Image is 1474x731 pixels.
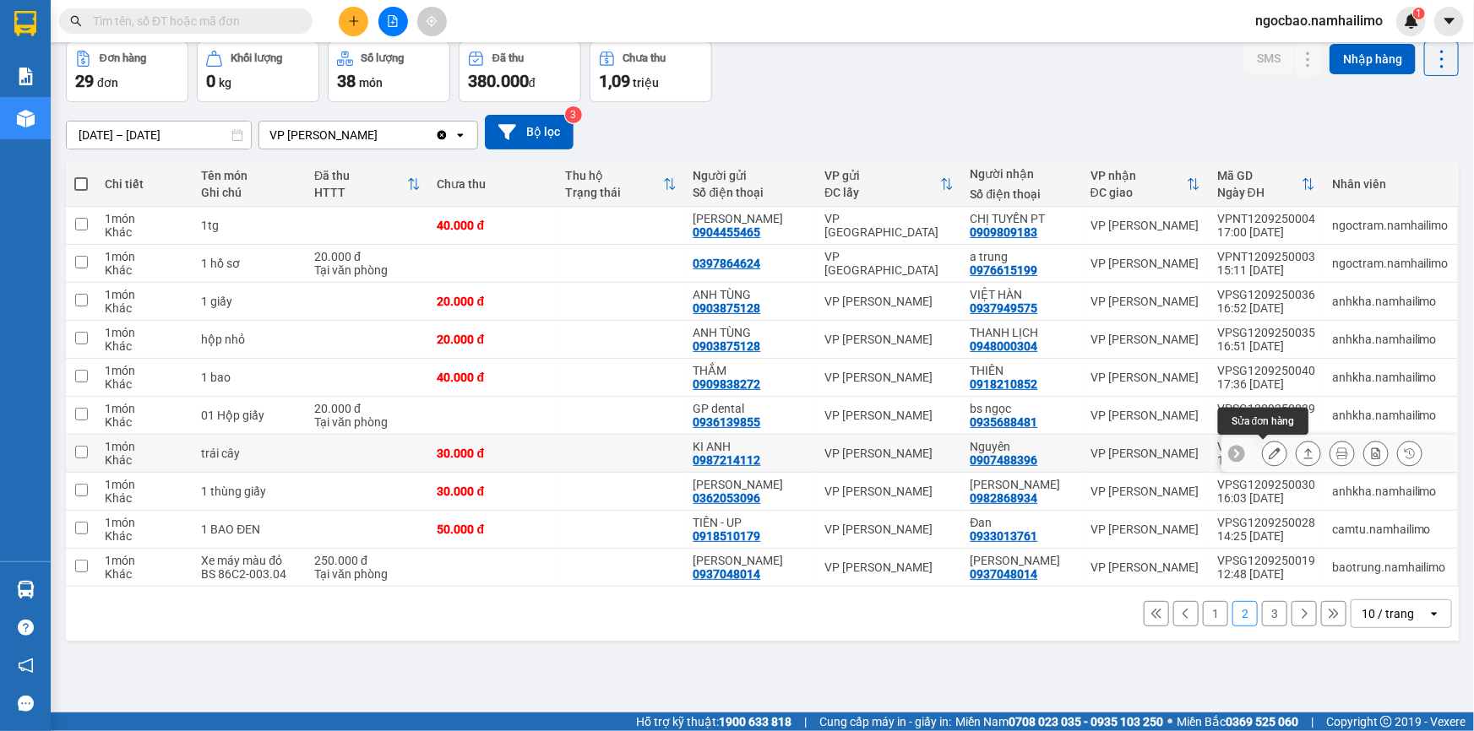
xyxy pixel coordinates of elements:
div: ANH TÙNG [693,288,808,301]
div: VP [PERSON_NAME] [824,295,953,308]
div: Vũ [693,478,808,491]
div: 0907488396 [971,453,1038,467]
svg: open [454,128,467,142]
div: Quỳnh Như [971,554,1074,567]
div: Khối lượng [231,52,282,64]
div: Số điện thoại [971,187,1074,201]
span: kg [219,76,231,89]
div: VP [PERSON_NAME] [1091,560,1200,574]
span: message [18,696,34,712]
span: 1,09 [599,71,630,91]
button: plus [339,7,368,36]
div: anhkha.namhailimo [1332,409,1449,422]
div: VP [PERSON_NAME] [1091,257,1200,270]
div: VPSG1209250038 [1217,440,1315,453]
div: baotrung.namhailimo [1332,560,1449,574]
div: 0909838272 [693,377,761,391]
span: plus [348,15,360,27]
div: VPNT1209250004 [1217,212,1315,225]
span: Miền Bắc [1177,712,1298,731]
div: 0918210852 [971,377,1038,391]
div: Khác [105,377,184,391]
div: 1 hồ sơ [201,257,297,270]
div: 0937048014 [693,567,761,581]
div: Khác [105,263,184,277]
strong: 0708 023 035 - 0935 103 250 [1009,715,1163,728]
th: Toggle SortBy [1082,162,1209,207]
div: 40.000 đ [438,371,549,384]
span: 38 [337,71,356,91]
div: 1 món [105,516,184,529]
sup: 3 [565,106,582,123]
div: 0918510179 [693,529,761,543]
div: trái cây [201,447,297,460]
button: caret-down [1434,7,1464,36]
div: VPSG1209250028 [1217,516,1315,529]
div: 17:00 [DATE] [1217,225,1315,239]
div: 40.000 đ [438,219,549,232]
div: 30.000 đ [438,447,549,460]
div: 1 giấy [201,295,297,308]
span: 29 [75,71,94,91]
div: 1 món [105,326,184,339]
div: THẮM [693,364,808,377]
img: solution-icon [17,68,35,85]
span: question-circle [18,620,34,636]
div: 16:52 [DATE] [1217,301,1315,315]
div: Xe máy màu đỏ BS 86C2-003.04 [201,554,297,581]
div: Khác [105,225,184,239]
div: Khác [105,529,184,543]
div: Khác [105,567,184,581]
span: | [804,712,807,731]
div: Giao hàng [1296,441,1321,466]
th: Toggle SortBy [557,162,685,207]
div: 0976615199 [971,263,1038,277]
div: VP [PERSON_NAME] [824,409,953,422]
div: Sửa đơn hàng [1218,408,1308,435]
div: Đã thu [314,169,407,182]
th: Toggle SortBy [1209,162,1324,207]
div: VP [PERSON_NAME] [824,333,953,346]
span: 380.000 [468,71,529,91]
div: VP [PERSON_NAME] [1091,333,1200,346]
div: Người gửi [693,169,808,182]
div: anhkha.namhailimo [1332,295,1449,308]
div: 20.000 đ [314,402,421,415]
div: 1 món [105,478,184,491]
input: Tìm tên, số ĐT hoặc mã đơn [93,12,292,30]
div: VPNT1209250003 [1217,250,1315,263]
svg: open [1428,607,1441,620]
div: 17:36 [DATE] [1217,377,1315,391]
div: VPSG1209250030 [1217,478,1315,491]
div: Đan [971,516,1074,529]
div: VP gửi [824,169,939,182]
img: logo-vxr [14,11,36,36]
strong: 0369 525 060 [1226,715,1298,728]
div: Khác [105,453,184,467]
input: Selected VP Phan Thiết. [379,127,381,143]
div: CHỊ TUYỀN PT [971,212,1074,225]
button: file-add [378,7,408,36]
div: Số điện thoại [693,186,808,199]
div: 1 món [105,250,184,263]
div: Khác [105,491,184,505]
div: 1 món [105,402,184,415]
div: 17:27 [DATE] [1217,415,1315,429]
div: 0397864624 [693,257,761,270]
div: VP [PERSON_NAME] [824,523,953,536]
div: 1 món [105,364,184,377]
div: 0936139855 [693,415,761,429]
th: Toggle SortBy [306,162,429,207]
span: | [1311,712,1314,731]
div: Ngày ĐH [1217,186,1302,199]
div: VP [GEOGRAPHIC_DATA] [824,212,953,239]
div: HÙNG HUYỀN [693,212,808,225]
span: 1 [1416,8,1422,19]
span: copyright [1380,716,1392,728]
div: 0903875128 [693,339,761,353]
button: 2 [1232,601,1258,626]
div: Nguyên [971,440,1074,453]
div: Ghi chú [201,186,297,199]
div: ngọc bích [971,478,1074,491]
span: ngocbao.namhailimo [1242,10,1396,31]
